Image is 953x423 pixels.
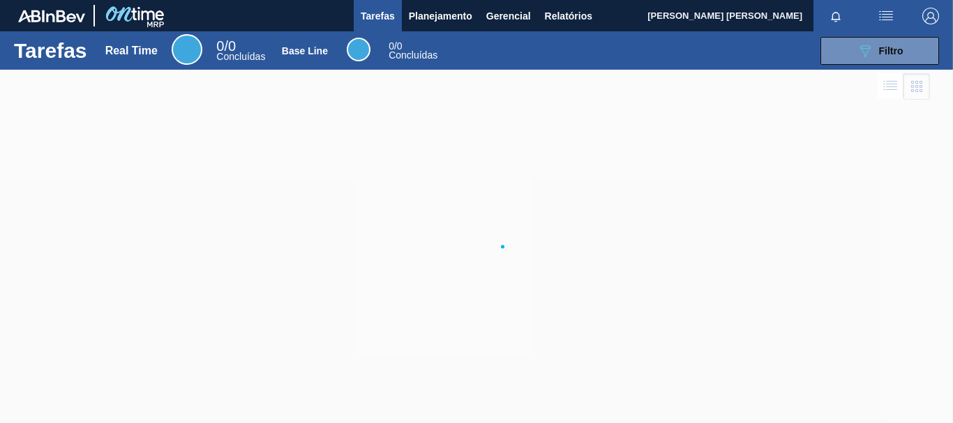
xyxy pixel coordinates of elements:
[409,8,472,24] span: Planejamento
[14,43,87,59] h1: Tarefas
[389,40,402,52] span: / 0
[878,8,894,24] img: userActions
[216,38,236,54] span: / 0
[820,37,939,65] button: Filtro
[216,40,265,61] div: Real Time
[105,45,158,57] div: Real Time
[389,40,394,52] span: 0
[347,38,370,61] div: Base Line
[813,6,858,26] button: Notificações
[172,34,202,65] div: Real Time
[879,45,903,56] span: Filtro
[282,45,328,56] div: Base Line
[486,8,531,24] span: Gerencial
[18,10,85,22] img: TNhmsLtSVTkK8tSr43FrP2fwEKptu5GPRR3wAAAABJRU5ErkJggg==
[361,8,395,24] span: Tarefas
[922,8,939,24] img: Logout
[389,49,437,61] span: Concluídas
[216,38,224,54] span: 0
[545,8,592,24] span: Relatórios
[389,42,437,60] div: Base Line
[216,51,265,62] span: Concluídas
